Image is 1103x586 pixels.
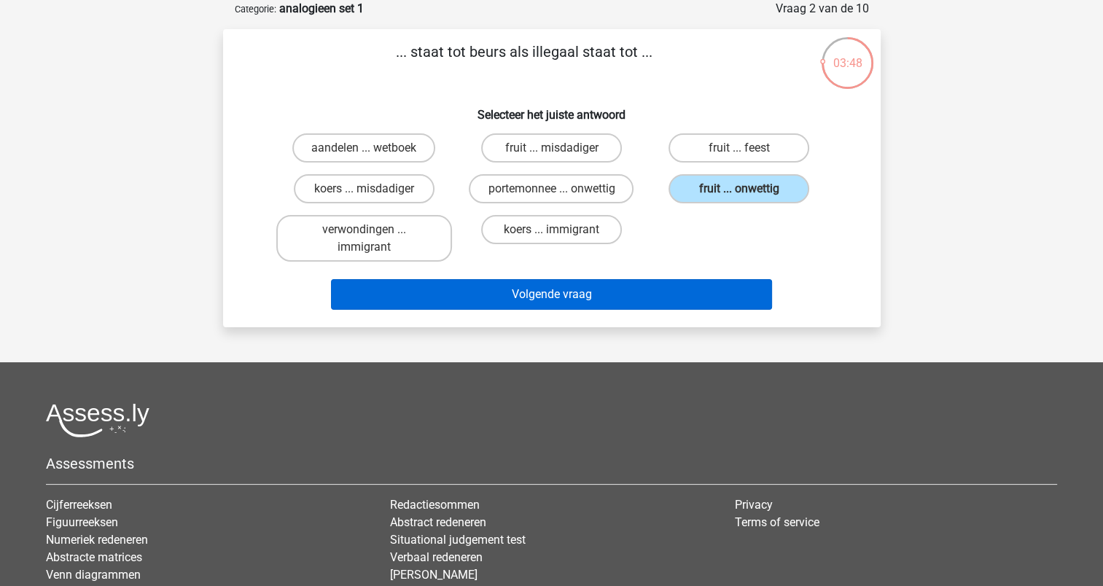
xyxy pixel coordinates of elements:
a: Venn diagrammen [46,568,141,582]
label: aandelen ... wetboek [292,133,435,163]
h5: Assessments [46,455,1057,472]
label: verwondingen ... immigrant [276,215,452,262]
label: fruit ... misdadiger [481,133,622,163]
a: Figuurreeksen [46,515,118,529]
a: Privacy [735,498,773,512]
button: Volgende vraag [331,279,772,310]
label: koers ... immigrant [481,215,622,244]
a: Cijferreeksen [46,498,112,512]
h6: Selecteer het juiste antwoord [246,96,857,122]
a: Situational judgement test [390,533,526,547]
a: Verbaal redeneren [390,550,483,564]
label: portemonnee ... onwettig [469,174,634,203]
label: fruit ... feest [669,133,809,163]
a: Numeriek redeneren [46,533,148,547]
p: ... staat tot beurs als illegaal staat tot ... [246,41,803,85]
label: fruit ... onwettig [669,174,809,203]
a: Terms of service [735,515,819,529]
img: Assessly logo [46,403,149,437]
small: Categorie: [235,4,276,15]
label: koers ... misdadiger [294,174,434,203]
a: Abstracte matrices [46,550,142,564]
a: Redactiesommen [390,498,480,512]
a: Abstract redeneren [390,515,486,529]
div: 03:48 [820,36,875,72]
a: [PERSON_NAME] [390,568,478,582]
strong: analogieen set 1 [279,1,364,15]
